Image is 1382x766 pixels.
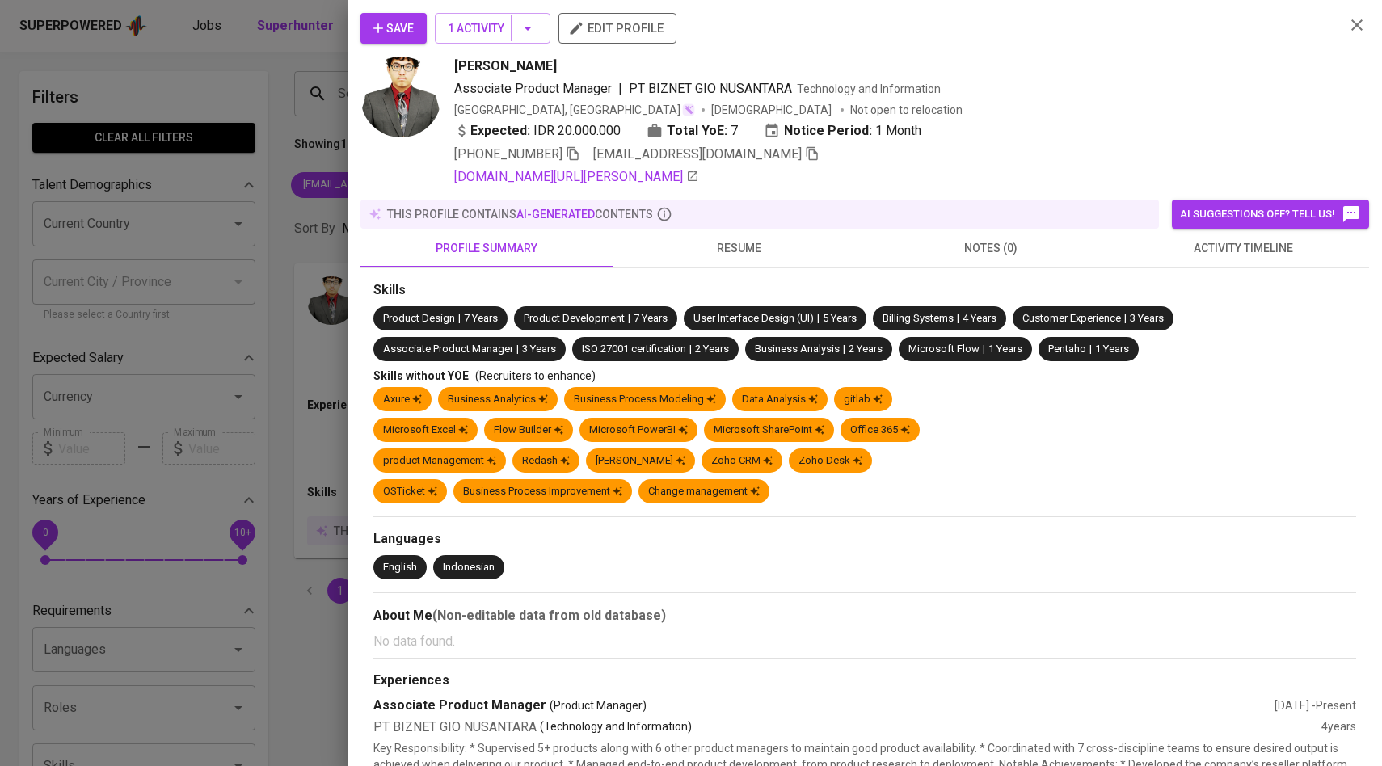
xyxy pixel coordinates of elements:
b: (Non-editable data from old database) [432,608,666,623]
div: gitlab [844,392,883,407]
div: Skills [373,281,1356,300]
span: Billing Systems [883,312,954,324]
div: IDR 20.000.000 [454,121,621,141]
span: [PHONE_NUMBER] [454,146,562,162]
span: 1 Activity [448,19,537,39]
span: 7 [731,121,738,141]
div: [DATE] - Present [1275,697,1356,713]
span: [PERSON_NAME] [454,57,557,76]
div: 4 years [1321,718,1356,737]
span: activity timeline [1127,238,1359,259]
div: Data Analysis [742,392,818,407]
a: edit profile [558,21,676,34]
div: Zoho Desk [798,453,862,469]
div: Experiences [373,671,1356,690]
p: this profile contains contents [387,206,653,222]
div: Associate Product Manager [373,697,1275,715]
span: profile summary [370,238,603,259]
div: OSTicket [383,484,437,499]
span: Technology and Information [797,82,941,95]
b: Total YoE: [667,121,727,141]
span: 3 Years [522,343,556,355]
button: AI suggestions off? Tell us! [1172,200,1369,229]
button: edit profile [558,13,676,44]
div: Languages [373,530,1356,549]
img: d8fcb449398731ff5421087ce300dc62.jpg [360,57,441,137]
div: Microsoft Excel [383,423,468,438]
span: 7 Years [464,312,498,324]
span: 3 Years [1130,312,1164,324]
span: AI-generated [516,208,595,221]
span: [EMAIL_ADDRESS][DOMAIN_NAME] [593,146,802,162]
div: Flow Builder [494,423,563,438]
span: Save [373,19,414,39]
span: 7 Years [634,312,668,324]
span: | [843,342,845,357]
div: Change management [648,484,760,499]
span: (Product Manager) [550,697,647,713]
div: Business Process Modeling [574,392,716,407]
div: Business Process Improvement [463,484,622,499]
span: | [628,311,630,326]
div: [PERSON_NAME] [596,453,685,469]
span: Business Analysis [755,343,840,355]
span: Skills without YOE [373,369,469,382]
span: Associate Product Manager [383,343,513,355]
span: PT BIZNET GIO NUSANTARA [629,81,792,96]
div: About Me [373,606,1356,625]
span: 2 Years [695,343,729,355]
span: (Recruiters to enhance) [475,369,596,382]
div: [GEOGRAPHIC_DATA], [GEOGRAPHIC_DATA] [454,102,695,118]
p: Not open to relocation [850,102,963,118]
span: | [458,311,461,326]
div: Business Analytics [448,392,548,407]
span: resume [622,238,855,259]
span: 1 Years [1095,343,1129,355]
div: Indonesian [443,560,495,575]
span: User Interface Design (UI) [693,312,814,324]
span: | [516,342,519,357]
span: 2 Years [849,343,883,355]
span: | [1089,342,1092,357]
img: magic_wand.svg [682,103,695,116]
span: 5 Years [823,312,857,324]
div: Zoho CRM [711,453,773,469]
span: | [983,342,985,357]
span: AI suggestions off? Tell us! [1180,204,1361,224]
div: English [383,560,417,575]
a: [DOMAIN_NAME][URL][PERSON_NAME] [454,167,699,187]
div: Office 365 [850,423,910,438]
span: Associate Product Manager [454,81,612,96]
span: 4 Years [963,312,996,324]
span: edit profile [571,18,664,39]
span: Product Development [524,312,625,324]
span: Pentaho [1048,343,1086,355]
div: Axure [383,392,422,407]
p: (Technology and Information) [540,718,692,737]
span: [DEMOGRAPHIC_DATA] [711,102,834,118]
span: Microsoft Flow [908,343,980,355]
span: | [1124,311,1127,326]
div: 1 Month [764,121,921,141]
div: PT BIZNET GIO NUSANTARA [373,718,1321,737]
div: Microsoft SharePoint [714,423,824,438]
span: ISO 27001 certification [582,343,686,355]
span: notes (0) [874,238,1107,259]
button: Save [360,13,427,44]
span: | [817,311,820,326]
b: Notice Period: [784,121,872,141]
span: Product Design [383,312,455,324]
p: No data found. [373,632,1356,651]
b: Expected: [470,121,530,141]
div: Microsoft PowerBI [589,423,688,438]
button: 1 Activity [435,13,550,44]
span: | [618,79,622,99]
div: Redash [522,453,570,469]
span: 1 Years [988,343,1022,355]
span: | [689,342,692,357]
div: product Management [383,453,496,469]
span: | [957,311,959,326]
span: Customer Experience [1022,312,1121,324]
